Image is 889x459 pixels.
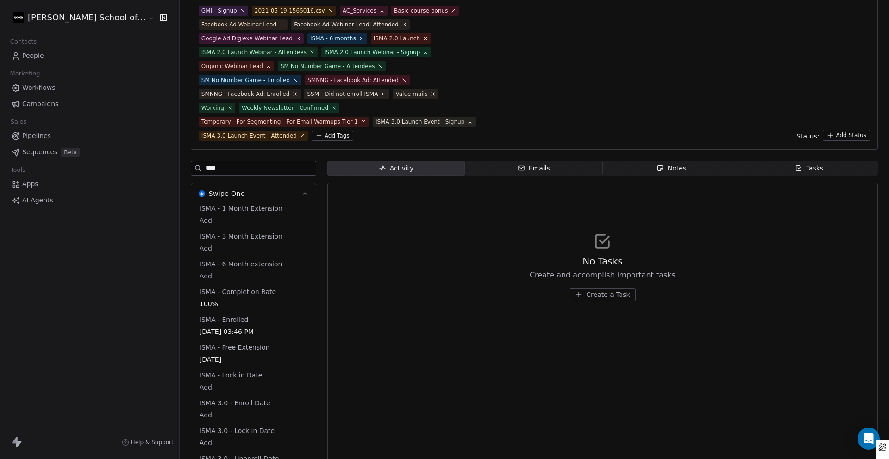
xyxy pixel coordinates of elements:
[6,67,44,81] span: Marketing
[7,48,172,63] a: People
[6,163,29,177] span: Tools
[22,83,56,93] span: Workflows
[209,189,245,198] span: Swipe One
[11,10,142,25] button: [PERSON_NAME] School of Finance LLP
[582,255,622,268] span: No Tasks
[795,163,824,173] div: Tasks
[200,299,307,308] span: 100%
[201,48,307,57] div: ISMA 2.0 Launch Webinar - Attendees
[201,104,224,112] div: Working
[586,290,630,299] span: Create a Task
[7,176,172,192] a: Apps
[22,51,44,61] span: People
[6,115,31,129] span: Sales
[200,410,307,420] span: Add
[131,439,174,446] span: Help & Support
[7,80,172,95] a: Workflows
[281,62,375,70] div: SM No Number Game - Attendees
[198,315,250,324] span: ISMA - Enrolled
[201,6,237,15] div: GMI - Signup
[61,148,80,157] span: Beta
[201,62,263,70] div: Organic Webinar Lead
[7,145,172,160] a: SequencesBeta
[201,20,276,29] div: Facebook Ad Webinar Lead
[242,104,328,112] div: Weekly Newsletter - Confirmed
[199,190,205,197] img: Swipe One
[200,327,307,336] span: [DATE] 03:46 PM
[200,355,307,364] span: [DATE]
[7,193,172,208] a: AI Agents
[7,96,172,112] a: Campaigns
[191,183,316,204] button: Swipe OneSwipe One
[198,426,276,435] span: ISMA 3.0 - Lock in Date
[310,34,356,43] div: ISMA - 6 months
[395,90,427,98] div: Value mails
[201,76,290,84] div: SM No Number Game - Enrolled
[312,131,353,141] button: Add Tags
[198,343,272,352] span: ISMA - Free Extension
[201,34,293,43] div: Google Ad Digiexe Webinar Lead
[200,271,307,281] span: Add
[198,204,284,213] span: ISMA - 1 Month Extension
[530,270,676,281] span: Create and accomplish important tasks
[201,118,358,126] div: Temporary - For Segmenting - For Email Warmups Tier 1
[22,147,57,157] span: Sequences
[28,12,146,24] span: [PERSON_NAME] School of Finance LLP
[13,12,24,23] img: Zeeshan%20Neck%20Print%20Dark.png
[22,99,58,109] span: Campaigns
[796,132,819,141] span: Status:
[294,20,399,29] div: Facebook Ad Webinar Lead: Attended
[307,90,378,98] div: SSM - Did not enroll ISMA
[570,288,635,301] button: Create a Task
[374,34,420,43] div: ISMA 2.0 Launch
[22,195,53,205] span: AI Agents
[198,398,272,408] span: ISMA 3.0 - Enroll Date
[200,438,307,447] span: Add
[518,163,550,173] div: Emails
[858,428,880,450] div: Open Intercom Messenger
[22,131,51,141] span: Pipelines
[201,90,290,98] div: SMNNG - Facebook Ad: Enrolled
[200,216,307,225] span: Add
[307,76,399,84] div: SMNNG - Facebook Ad: Attended
[22,179,38,189] span: Apps
[324,48,420,57] div: ISMA 2.0 Launch Webinar - Signup
[255,6,325,15] div: 2021-05-19-1565016.csv
[200,244,307,253] span: Add
[376,118,464,126] div: ISMA 3.0 Launch Event - Signup
[394,6,448,15] div: Basic course bonus
[657,163,686,173] div: Notes
[343,6,376,15] div: AC_Services
[198,371,264,380] span: ISMA - Lock in Date
[201,132,297,140] div: ISMA 3.0 Launch Event - Attended
[122,439,174,446] a: Help & Support
[198,259,284,269] span: ISMA - 6 Month extension
[200,383,307,392] span: Add
[7,128,172,144] a: Pipelines
[198,287,278,296] span: ISMA - Completion Rate
[6,35,41,49] span: Contacts
[198,232,284,241] span: ISMA - 3 Month Extension
[823,130,870,141] button: Add Status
